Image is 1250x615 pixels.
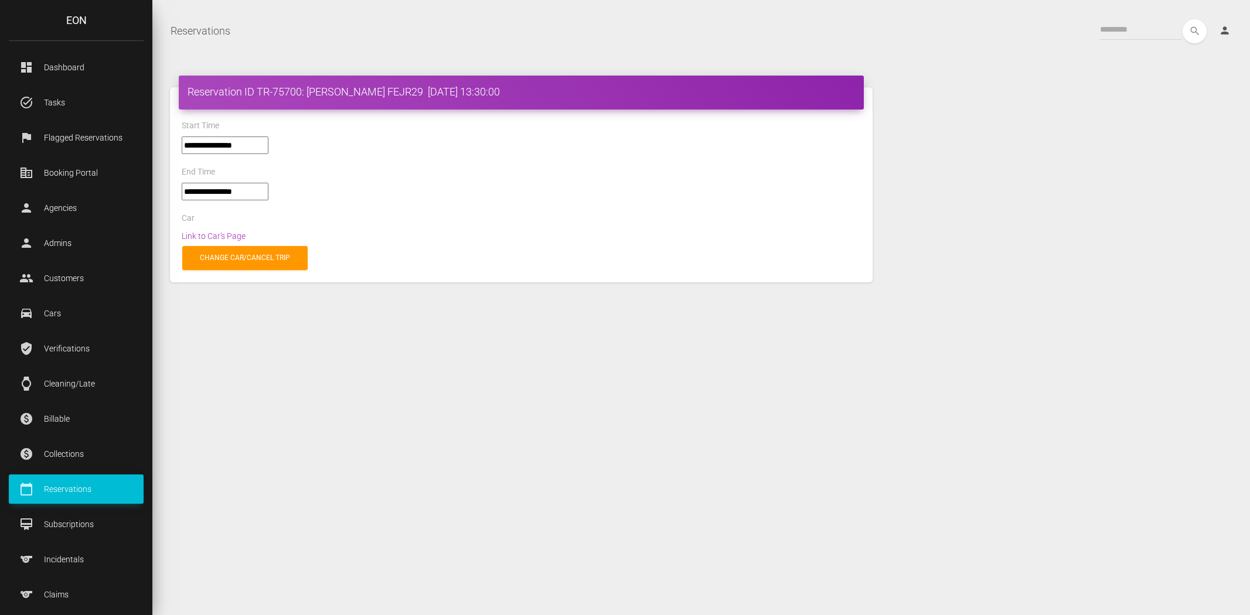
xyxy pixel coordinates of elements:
[9,158,144,187] a: corporate_fare Booking Portal
[18,234,135,252] p: Admins
[182,231,246,241] a: Link to Car's Page
[18,59,135,76] p: Dashboard
[18,515,135,533] p: Subscriptions
[9,299,144,328] a: drive_eta Cars
[9,53,144,82] a: dashboard Dashboard
[9,439,144,469] a: paid Collections
[18,480,135,498] p: Reservations
[1210,19,1241,43] a: person
[18,94,135,111] p: Tasks
[18,129,135,146] p: Flagged Reservations
[18,340,135,357] p: Verifications
[18,586,135,603] p: Claims
[171,16,230,46] a: Reservations
[1183,19,1207,43] button: search
[18,410,135,428] p: Billable
[18,269,135,287] p: Customers
[9,334,144,363] a: verified_user Verifications
[188,84,855,99] h4: Reservation ID TR-75700: [PERSON_NAME] FEJR29 [DATE] 13:30:00
[9,88,144,117] a: task_alt Tasks
[9,123,144,152] a: flag Flagged Reservations
[1219,25,1231,36] i: person
[18,164,135,182] p: Booking Portal
[9,510,144,539] a: card_membership Subscriptions
[9,474,144,504] a: calendar_today Reservations
[18,445,135,463] p: Collections
[9,404,144,433] a: paid Billable
[9,264,144,293] a: people Customers
[9,580,144,609] a: sports Claims
[18,551,135,568] p: Incidentals
[182,213,195,224] label: Car
[18,375,135,392] p: Cleaning/Late
[9,545,144,574] a: sports Incidentals
[182,246,308,270] a: Change car/cancel trip
[9,193,144,223] a: person Agencies
[182,166,215,178] label: End Time
[182,120,219,132] label: Start Time
[9,228,144,258] a: person Admins
[18,199,135,217] p: Agencies
[9,369,144,398] a: watch Cleaning/Late
[18,305,135,322] p: Cars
